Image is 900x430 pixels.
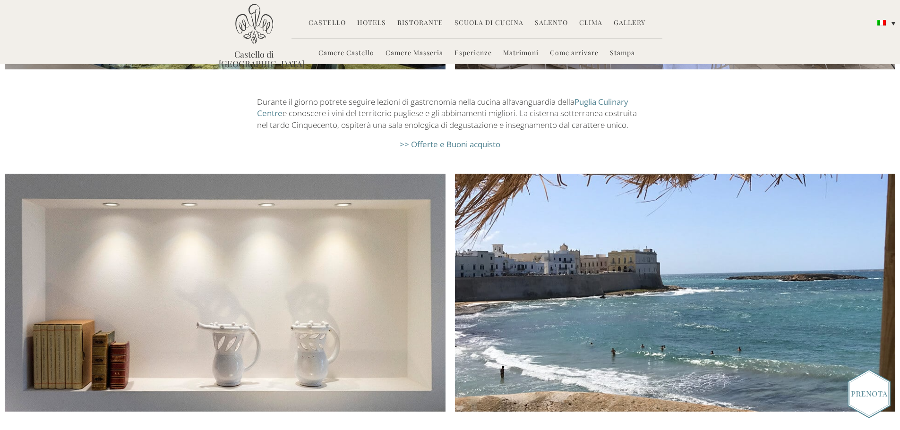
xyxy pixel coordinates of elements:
a: Ristorante [397,18,443,29]
a: >> Offerte e Buoni acquisto [400,139,500,150]
img: Italiano [877,20,886,25]
a: Matrimoni [503,48,539,59]
a: Castello di [GEOGRAPHIC_DATA] [219,50,290,68]
a: Camere Castello [318,48,374,59]
a: Stampa [610,48,635,59]
a: Hotels [357,18,386,29]
a: Puglia Culinary Centre [257,96,628,118]
a: Castello [309,18,346,29]
img: H_shelf.jpg [5,174,446,412]
img: H_otranto.jpg [455,174,896,412]
a: Come arrivare [550,48,599,59]
a: Salento [535,18,568,29]
a: Scuola di Cucina [454,18,523,29]
a: Esperienze [454,48,492,59]
a: Gallery [614,18,645,29]
a: Camere Masseria [386,48,443,59]
a: Clima [579,18,602,29]
p: Durante il giorno potrete seguire lezioni di gastronomia nella cucina all’avanguardia della e con... [257,96,643,131]
img: Book_Button_Italian.png [848,369,891,418]
img: Castello di Ugento [235,4,273,44]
